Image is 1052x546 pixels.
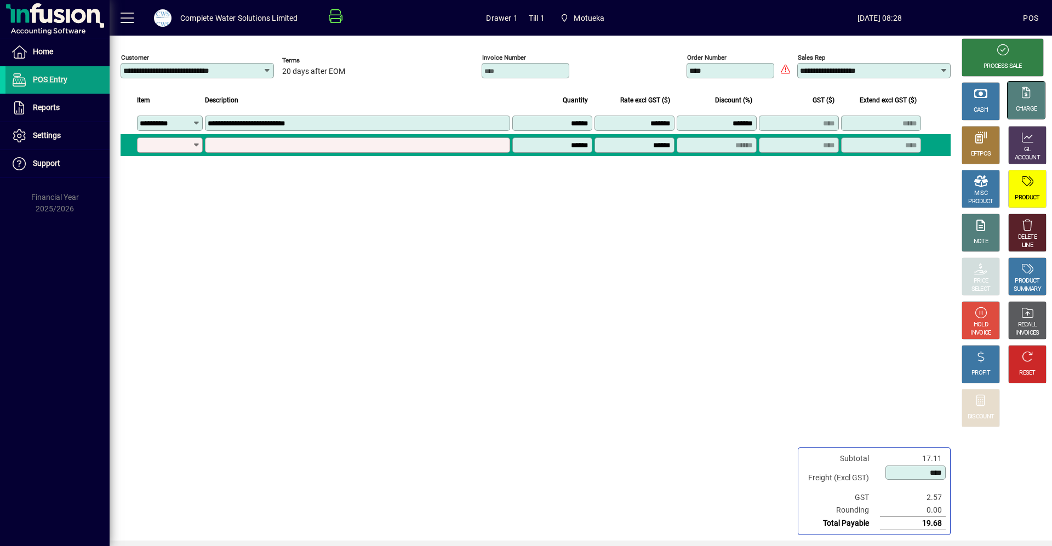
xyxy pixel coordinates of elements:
div: ACCOUNT [1015,154,1040,162]
div: PRODUCT [1015,194,1039,202]
div: SELECT [971,285,991,294]
span: 20 days after EOM [282,67,345,76]
a: Home [5,38,110,66]
div: GL [1024,146,1031,154]
div: DISCOUNT [968,413,994,421]
div: INVOICES [1015,329,1039,337]
div: PRICE [974,277,988,285]
div: LINE [1022,242,1033,250]
td: 17.11 [880,452,946,465]
div: NOTE [974,238,988,246]
td: 19.68 [880,517,946,530]
span: [DATE] 08:28 [736,9,1023,27]
span: Discount (%) [715,94,752,106]
span: Motueka [574,9,604,27]
td: Total Payable [803,517,880,530]
span: Terms [282,57,348,64]
span: Extend excl GST ($) [860,94,917,106]
td: Freight (Excl GST) [803,465,880,491]
div: INVOICE [970,329,991,337]
div: POS [1023,9,1038,27]
div: PROFIT [971,369,990,377]
span: POS Entry [33,75,67,84]
td: GST [803,491,880,504]
div: SUMMARY [1014,285,1041,294]
mat-label: Sales rep [798,54,825,61]
div: MISC [974,189,987,198]
span: Description [205,94,238,106]
div: PRODUCT [1015,277,1039,285]
span: Rate excl GST ($) [620,94,670,106]
div: EFTPOS [971,150,991,158]
div: CASH [974,106,988,114]
span: GST ($) [813,94,834,106]
span: Drawer 1 [486,9,517,27]
span: Motueka [556,8,609,28]
div: Complete Water Solutions Limited [180,9,298,27]
span: Reports [33,103,60,112]
td: 2.57 [880,491,946,504]
mat-label: Order number [687,54,727,61]
a: Reports [5,94,110,122]
span: Home [33,47,53,56]
span: Item [137,94,150,106]
button: Profile [145,8,180,28]
span: Settings [33,131,61,140]
mat-label: Customer [121,54,149,61]
a: Support [5,150,110,177]
span: Quantity [563,94,588,106]
div: DELETE [1018,233,1037,242]
td: Rounding [803,504,880,517]
td: 0.00 [880,504,946,517]
span: Support [33,159,60,168]
div: PROCESS SALE [984,62,1022,71]
div: RESET [1019,369,1036,377]
div: HOLD [974,321,988,329]
a: Settings [5,122,110,150]
td: Subtotal [803,452,880,465]
div: RECALL [1018,321,1037,329]
mat-label: Invoice number [482,54,526,61]
div: CHARGE [1016,105,1037,113]
span: Till 1 [529,9,545,27]
div: PRODUCT [968,198,993,206]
